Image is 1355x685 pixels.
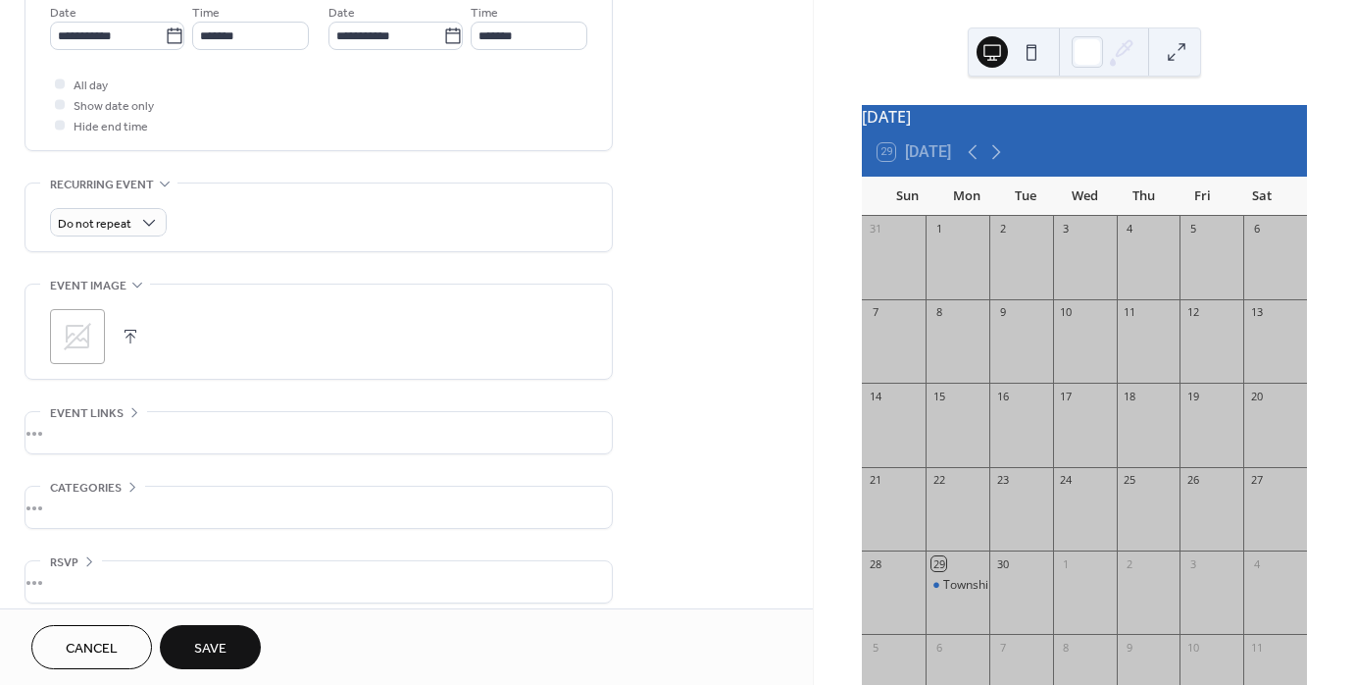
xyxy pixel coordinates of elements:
div: Mon [936,177,995,216]
div: 10 [1059,305,1074,320]
div: 4 [1249,556,1264,571]
div: 7 [868,305,882,320]
div: 9 [995,305,1010,320]
div: 21 [868,473,882,488]
div: 28 [868,556,882,571]
div: 8 [931,305,946,320]
div: Tue [996,177,1055,216]
div: 4 [1123,222,1137,237]
div: 9 [1123,640,1137,655]
div: 17 [1059,389,1074,403]
div: 22 [931,473,946,488]
div: Wed [1055,177,1114,216]
div: 2 [1123,556,1137,571]
div: Sun [878,177,936,216]
div: 20 [1249,389,1264,403]
span: All day [74,76,108,96]
div: Township Trustee Meeting [943,577,1088,594]
div: 2 [995,222,1010,237]
button: Cancel [31,625,152,669]
div: 29 [931,556,946,571]
span: Save [194,639,226,659]
div: 27 [1249,473,1264,488]
div: 13 [1249,305,1264,320]
span: Time [192,3,220,24]
div: 6 [1249,222,1264,237]
div: 19 [1185,389,1200,403]
div: Sat [1232,177,1291,216]
div: Township Trustee Meeting [926,577,989,594]
span: Date [328,3,355,24]
div: 3 [1185,556,1200,571]
span: Do not repeat [58,213,131,236]
div: [DATE] [862,105,1307,129]
div: Thu [1114,177,1173,216]
span: Show date only [74,96,154,117]
div: 8 [1059,640,1074,655]
div: 24 [1059,473,1074,488]
div: 5 [868,640,882,655]
div: 11 [1123,305,1137,320]
div: Fri [1173,177,1231,216]
span: Time [471,3,498,24]
span: Hide end time [74,117,148,137]
div: 1 [931,222,946,237]
span: Event links [50,403,124,424]
div: ••• [25,412,612,453]
span: Event image [50,276,126,296]
div: 30 [995,556,1010,571]
span: Recurring event [50,175,154,195]
div: 3 [1059,222,1074,237]
div: 31 [868,222,882,237]
div: 23 [995,473,1010,488]
div: ••• [25,561,612,603]
div: 18 [1123,389,1137,403]
div: 15 [931,389,946,403]
span: Cancel [66,639,118,659]
div: 25 [1123,473,1137,488]
div: ••• [25,487,612,528]
div: 10 [1185,640,1200,655]
button: Save [160,625,261,669]
div: 12 [1185,305,1200,320]
div: 1 [1059,556,1074,571]
div: 14 [868,389,882,403]
div: 7 [995,640,1010,655]
div: 26 [1185,473,1200,488]
div: 11 [1249,640,1264,655]
div: ; [50,309,105,364]
div: 5 [1185,222,1200,237]
div: 16 [995,389,1010,403]
span: RSVP [50,553,78,573]
span: Categories [50,478,122,499]
div: 6 [931,640,946,655]
span: Date [50,3,76,24]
